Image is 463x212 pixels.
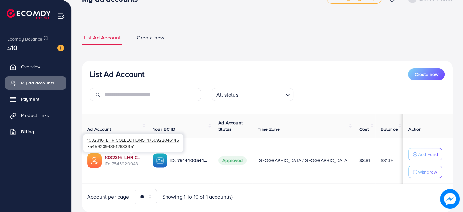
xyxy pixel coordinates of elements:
div: Search for option [212,88,293,101]
span: Showing 1 To 10 of 1 account(s) [162,193,233,201]
img: ic-ads-acc.e4c84228.svg [87,153,102,168]
img: image [440,189,460,209]
span: Cost [359,126,369,132]
button: Add Fund [408,148,442,160]
span: All status [215,90,240,99]
img: ic-ba-acc.ded83a64.svg [153,153,167,168]
span: $10 [7,43,17,52]
a: 1032316_LHR COLLECTIONS_1756922046145 [105,154,142,160]
h3: List Ad Account [90,69,144,79]
button: Withdraw [408,166,442,178]
span: My ad accounts [21,80,54,86]
a: Product Links [5,109,66,122]
span: $31.19 [381,157,393,164]
img: image [57,45,64,51]
span: Account per page [87,193,129,201]
span: Action [408,126,422,132]
span: Product Links [21,112,49,119]
span: Create new [137,34,164,41]
span: List Ad Account [84,34,120,41]
img: menu [57,12,65,20]
span: ID: 7545920943512633351 [105,160,142,167]
a: My ad accounts [5,76,66,89]
span: Overview [21,63,40,70]
span: Create new [415,71,438,78]
div: 7545920943512633351 [83,134,183,152]
button: Create new [408,68,445,80]
span: [GEOGRAPHIC_DATA]/[GEOGRAPHIC_DATA] [258,157,348,164]
span: Ad Account [87,126,111,132]
p: Withdraw [418,168,437,176]
a: Overview [5,60,66,73]
a: Billing [5,125,66,138]
span: Ecomdy Balance [7,36,42,42]
p: Add Fund [418,150,438,158]
span: Balance [381,126,398,132]
span: $8.81 [359,157,370,164]
img: logo [7,9,51,19]
p: ID: 7544400544677871617 [170,157,208,164]
span: Payment [21,96,39,102]
input: Search for option [240,89,283,99]
span: Billing [21,129,34,135]
span: Time Zone [258,126,279,132]
span: Your BC ID [153,126,175,132]
span: Approved [218,156,247,165]
a: Payment [5,93,66,106]
span: Ad Account Status [218,119,243,132]
span: 1032316_LHR COLLECTIONS_1756922046145 [87,137,179,143]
